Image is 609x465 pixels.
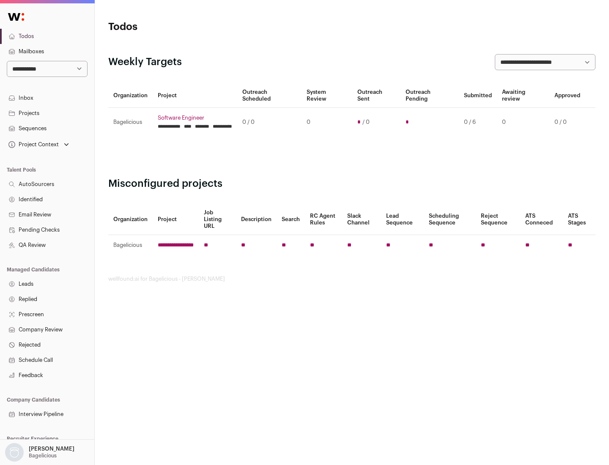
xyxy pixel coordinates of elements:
[153,84,237,108] th: Project
[108,84,153,108] th: Organization
[342,204,381,235] th: Slack Channel
[108,20,271,34] h1: Todos
[563,204,595,235] th: ATS Stages
[29,452,57,459] p: Bagelicious
[362,119,370,126] span: / 0
[401,84,458,108] th: Outreach Pending
[5,443,24,462] img: nopic.png
[476,204,521,235] th: Reject Sequence
[7,139,71,150] button: Open dropdown
[153,204,199,235] th: Project
[3,8,29,25] img: Wellfound
[108,204,153,235] th: Organization
[237,108,302,137] td: 0 / 0
[497,108,549,137] td: 0
[236,204,277,235] th: Description
[108,177,595,191] h2: Misconfigured projects
[520,204,562,235] th: ATS Conneced
[277,204,305,235] th: Search
[381,204,424,235] th: Lead Sequence
[199,204,236,235] th: Job Listing URL
[302,84,352,108] th: System Review
[3,443,76,462] button: Open dropdown
[424,204,476,235] th: Scheduling Sequence
[108,108,153,137] td: Bagelicious
[29,446,74,452] p: [PERSON_NAME]
[108,55,182,69] h2: Weekly Targets
[302,108,352,137] td: 0
[549,108,585,137] td: 0 / 0
[549,84,585,108] th: Approved
[108,235,153,256] td: Bagelicious
[352,84,401,108] th: Outreach Sent
[497,84,549,108] th: Awaiting review
[158,115,232,121] a: Software Engineer
[459,108,497,137] td: 0 / 6
[108,276,595,282] footer: wellfound:ai for Bagelicious - [PERSON_NAME]
[7,141,59,148] div: Project Context
[237,84,302,108] th: Outreach Scheduled
[305,204,342,235] th: RC Agent Rules
[459,84,497,108] th: Submitted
